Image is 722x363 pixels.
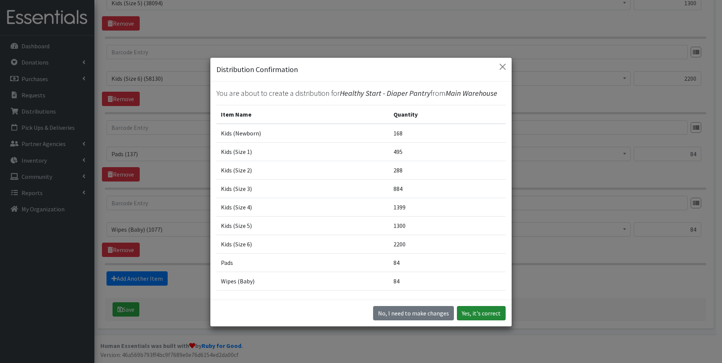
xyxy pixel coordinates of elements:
td: 168 [389,124,506,143]
td: 2200 [389,235,506,254]
td: 288 [389,161,506,180]
td: 495 [389,143,506,161]
td: Kids (Size 3) [216,180,389,198]
td: 84 [389,254,506,272]
button: No I need to make changes [373,306,454,320]
td: Kids (Size 1) [216,143,389,161]
h5: Distribution Confirmation [216,64,298,75]
td: 1399 [389,198,506,217]
th: Quantity [389,105,506,124]
td: Kids (Size 2) [216,161,389,180]
td: Pads [216,254,389,272]
td: 884 [389,180,506,198]
td: Wipes (Baby) [216,272,389,291]
td: 84 [389,272,506,291]
td: Kids (Size 4) [216,198,389,217]
td: 1300 [389,217,506,235]
button: Yes, it's correct [457,306,506,320]
span: Main Warehouse [446,88,497,98]
td: Kids (Size 5) [216,217,389,235]
p: You are about to create a distribution for from [216,88,506,99]
button: Close [497,61,509,73]
th: Item Name [216,105,389,124]
td: Kids (Newborn) [216,124,389,143]
span: Healthy Start - Diaper Pantry [340,88,430,98]
td: Kids (Size 6) [216,235,389,254]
